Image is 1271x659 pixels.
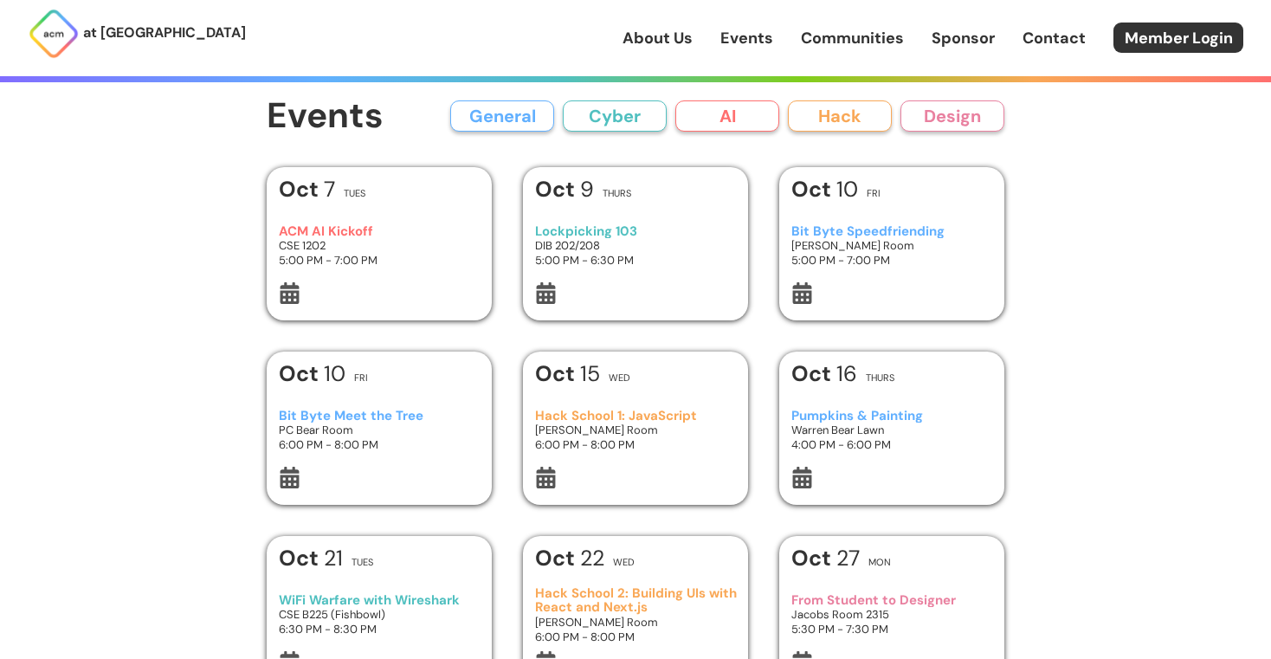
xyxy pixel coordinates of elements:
h3: Lockpicking 103 [535,224,737,239]
h3: CSE 1202 [279,238,481,253]
h2: Wed [609,373,630,383]
h3: 6:00 PM - 8:00 PM [279,437,481,452]
button: Cyber [563,100,667,132]
h1: 9 [535,178,594,200]
b: Oct [535,175,580,204]
h1: 27 [791,547,860,569]
h3: From Student to Designer [791,593,993,608]
button: AI [675,100,779,132]
h3: WiFi Warfare with Wireshark [279,593,481,608]
h3: [PERSON_NAME] Room [791,238,993,253]
b: Oct [791,175,836,204]
h2: Fri [354,373,368,383]
h3: Warren Bear Lawn [791,423,993,437]
p: at [GEOGRAPHIC_DATA] [83,22,246,44]
h1: 22 [535,547,604,569]
h1: 21 [279,547,343,569]
h2: Tues [352,558,373,567]
h3: CSE B225 (Fishbowl) [279,607,481,622]
h2: Mon [868,558,891,567]
h3: 6:30 PM - 8:30 PM [279,622,481,636]
h1: 15 [535,363,600,384]
h2: Wed [613,558,635,567]
h3: [PERSON_NAME] Room [535,423,737,437]
b: Oct [535,359,580,388]
h3: 5:30 PM - 7:30 PM [791,622,993,636]
h2: Thurs [603,189,631,198]
h1: 10 [791,178,858,200]
a: About Us [623,27,693,49]
a: Events [720,27,773,49]
b: Oct [791,359,836,388]
h3: Pumpkins & Painting [791,409,993,423]
h2: Tues [344,189,365,198]
b: Oct [535,544,580,572]
h3: Hack School 2: Building UIs with React and Next.js [535,586,737,615]
h3: 5:00 PM - 6:30 PM [535,253,737,268]
h3: 6:00 PM - 8:00 PM [535,630,737,644]
h3: DIB 202/208 [535,238,737,253]
h3: 4:00 PM - 6:00 PM [791,437,993,452]
a: at [GEOGRAPHIC_DATA] [28,8,246,60]
h1: 7 [279,178,335,200]
a: Communities [801,27,904,49]
b: Oct [279,359,324,388]
h1: 10 [279,363,345,384]
h1: Events [267,97,384,136]
a: Member Login [1113,23,1243,53]
h3: 5:00 PM - 7:00 PM [279,253,481,268]
b: Oct [279,544,324,572]
h3: Bit Byte Meet the Tree [279,409,481,423]
a: Sponsor [932,27,995,49]
h2: Fri [867,189,881,198]
h3: 6:00 PM - 8:00 PM [535,437,737,452]
button: Hack [788,100,892,132]
h3: Jacobs Room 2315 [791,607,993,622]
img: ACM Logo [28,8,80,60]
h3: [PERSON_NAME] Room [535,615,737,630]
a: Contact [1023,27,1086,49]
h3: 5:00 PM - 7:00 PM [791,253,993,268]
b: Oct [279,175,324,204]
h3: PC Bear Room [279,423,481,437]
h3: ACM AI Kickoff [279,224,481,239]
button: General [450,100,554,132]
button: Design [900,100,1004,132]
b: Oct [791,544,836,572]
h3: Hack School 1: JavaScript [535,409,737,423]
h3: Bit Byte Speedfriending [791,224,993,239]
h1: 16 [791,363,857,384]
h2: Thurs [866,373,894,383]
